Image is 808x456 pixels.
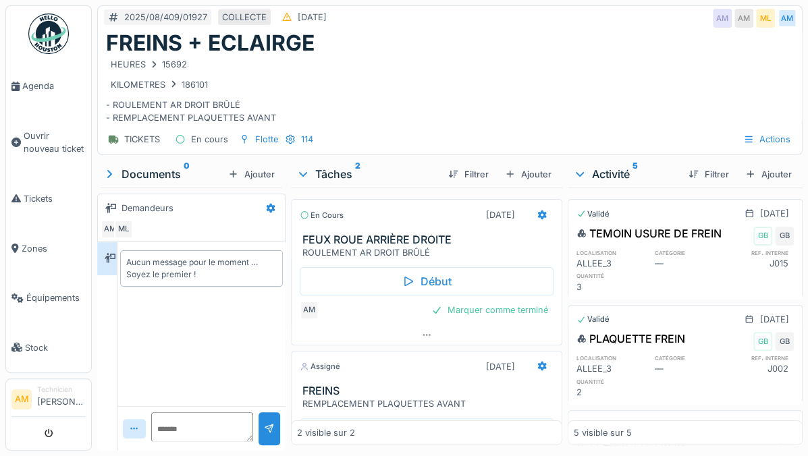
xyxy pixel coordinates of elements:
div: Actions [737,130,797,149]
a: Agenda [6,61,91,111]
div: HEURES 15692 [111,58,187,71]
span: Tickets [24,192,86,205]
div: Tâches [296,166,437,182]
div: Début [300,267,554,295]
div: AM [300,301,319,320]
li: [PERSON_NAME] [37,384,86,414]
div: J015 [724,257,794,270]
div: Ajouter [500,165,557,183]
div: Assigné [300,361,340,372]
div: KILOMETRES 186101 [111,78,208,91]
li: AM [11,389,32,409]
div: Demandeurs [122,202,173,215]
div: REMPLACEMENT PLAQUETTES AVANT [302,397,556,410]
div: [DATE] [760,313,789,326]
h6: ref. interne [724,248,794,257]
div: Ajouter [223,165,280,183]
div: [DATE] [486,360,515,373]
div: En cours [191,133,228,146]
div: Validé [576,419,610,430]
div: ALLEE_3 [576,257,646,270]
div: — [655,257,724,270]
span: Équipements [26,291,86,304]
div: PLAQUETTE FREIN [576,331,685,347]
div: Filtrer [683,165,734,183]
span: Ouvrir nouveau ticket [24,130,86,155]
a: Tickets [6,174,91,224]
div: En cours [300,210,344,221]
div: Validé [576,314,610,325]
h6: catégorie [655,353,724,362]
span: Stock [25,341,86,354]
h6: catégorie [655,248,724,257]
a: Zones [6,223,91,273]
div: 2025/08/409/01927 [124,11,207,24]
span: Agenda [22,80,86,92]
h6: localisation [576,353,646,362]
h6: quantité [576,271,646,280]
div: [DATE] [760,207,789,220]
span: Zones [22,242,86,255]
sup: 5 [632,166,638,182]
a: Ouvrir nouveau ticket [6,111,91,174]
div: ALLEE_3 [576,362,646,375]
h6: localisation [576,248,646,257]
div: 114 [301,133,313,146]
div: ROULEMENT AR DROIT BRÛLÉ [302,246,556,259]
div: GB [753,332,772,351]
div: GB [753,227,772,246]
div: Documents [103,166,223,182]
div: Filtrer [443,165,494,183]
h3: FREINS [302,384,556,397]
div: COLLECTE [222,11,267,24]
div: GB [775,227,794,246]
a: AM Technicien[PERSON_NAME] [11,384,86,417]
div: AM [778,9,797,28]
div: Aucun message pour le moment … Soyez le premier ! [126,256,277,281]
div: - ROULEMENT AR DROIT BRÛLÉ - REMPLACEMENT PLAQUETTES AVANT [106,56,794,124]
div: GB [775,332,794,351]
div: 2 visible sur 2 [297,426,355,439]
div: AM [713,9,732,28]
h6: ref. interne [724,353,794,362]
div: TICKETS [124,133,160,146]
div: ML [756,9,775,28]
div: Technicien [37,384,86,395]
div: Flotte [255,133,278,146]
div: TEMOIN USURE DE FREIN [576,225,722,241]
div: AM [101,220,119,239]
sup: 2 [355,166,360,182]
div: [DATE] [760,418,789,431]
div: Activité [573,166,678,182]
h6: quantité [576,377,646,386]
div: J002 [724,362,794,375]
div: 2 [576,386,646,399]
sup: 0 [184,166,190,182]
div: [DATE] [298,11,327,24]
h3: FEUX ROUE ARRIÈRE DROITE [302,233,556,246]
img: Badge_color-CXgf-gQk.svg [28,13,69,54]
div: AM [734,9,753,28]
div: — [655,362,724,375]
div: Ajouter [740,165,797,183]
div: ML [114,220,133,239]
a: Équipements [6,273,91,323]
div: [DATE] [486,208,515,221]
div: 3 [576,281,646,293]
div: 5 visible sur 5 [574,426,632,439]
div: Début [300,418,554,447]
a: Stock [6,323,91,373]
div: Validé [576,208,610,220]
h1: FREINS + ECLAIRGE [106,30,315,56]
div: Marquer comme terminé [426,301,554,319]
